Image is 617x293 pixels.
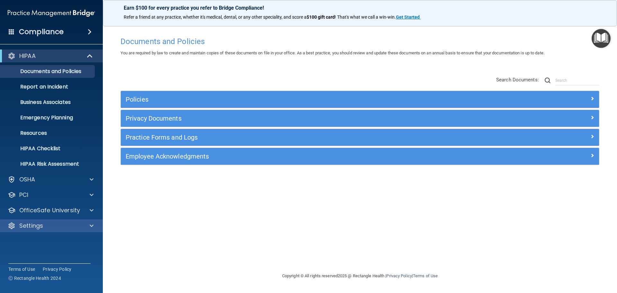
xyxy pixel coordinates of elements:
p: HIPAA Risk Assessment [4,161,92,167]
img: ic-search.3b580494.png [545,78,550,83]
a: Settings [8,222,94,230]
span: You are required by law to create and maintain copies of these documents on file in your office. ... [121,50,544,55]
h5: Employee Acknowledgments [126,153,475,160]
a: HIPAA [8,52,93,60]
p: OSHA [19,176,35,183]
p: Settings [19,222,43,230]
img: PMB logo [8,7,95,20]
button: Open Resource Center [592,29,611,48]
a: Get Started [396,14,421,20]
a: Employee Acknowledgments [126,151,594,161]
a: Practice Forms and Logs [126,132,594,142]
p: Earn $100 for every practice you refer to Bridge Compliance! [124,5,596,11]
a: Privacy Policy [43,266,72,272]
p: HIPAA [19,52,36,60]
a: Privacy Documents [126,113,594,124]
h4: Compliance [19,27,64,36]
p: Resources [4,130,92,136]
span: Ⓒ Rectangle Health 2024 [8,275,61,281]
h5: Privacy Documents [126,115,475,122]
a: PCI [8,191,94,199]
a: Privacy Policy [386,273,412,278]
a: OfficeSafe University [8,206,94,214]
p: HIPAA Checklist [4,145,92,152]
h4: Documents and Policies [121,37,599,46]
p: Business Associates [4,99,92,105]
p: Emergency Planning [4,114,92,121]
a: Terms of Use [8,266,35,272]
div: Copyright © All rights reserved 2025 @ Rectangle Health | | [243,266,477,286]
p: OfficeSafe University [19,206,80,214]
p: PCI [19,191,28,199]
p: Documents and Policies [4,68,92,75]
span: Search Documents: [496,77,539,83]
a: Policies [126,94,594,105]
strong: $100 gift card [307,14,335,20]
a: Terms of Use [413,273,438,278]
span: ! That's what we call a win-win. [335,14,396,20]
h5: Policies [126,96,475,103]
input: Search [555,76,599,85]
p: Report an Incident [4,84,92,90]
a: OSHA [8,176,94,183]
span: Refer a friend at any practice, whether it's medical, dental, or any other speciality, and score a [124,14,307,20]
h5: Practice Forms and Logs [126,134,475,141]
